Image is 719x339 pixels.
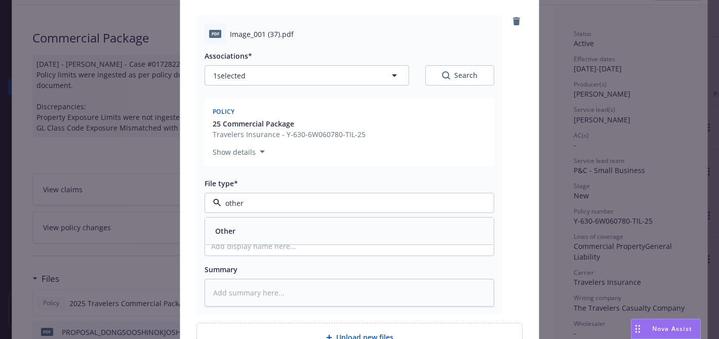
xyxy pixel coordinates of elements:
[631,319,644,338] div: Drag to move
[652,324,692,333] span: Nova Assist
[631,319,701,339] button: Nova Assist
